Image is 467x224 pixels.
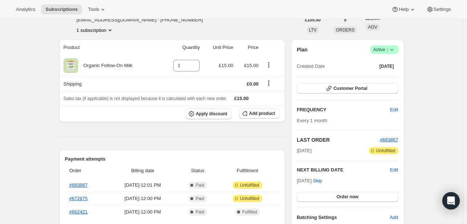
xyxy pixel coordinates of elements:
[77,26,114,34] button: Product actions
[305,17,321,23] span: £105.00
[110,195,175,202] span: [DATE] · 12:00 PM
[422,4,455,14] button: Settings
[297,147,312,154] span: [DATE]
[64,58,78,73] img: product img
[337,194,358,200] span: Order now
[309,175,326,187] button: Skip
[297,83,398,94] button: Customer Portal
[69,209,88,215] a: #662421
[373,46,395,53] span: Active
[110,167,175,174] span: Billing date
[196,111,227,117] span: Apply discount
[442,192,460,210] div: Open Intercom Messenger
[69,196,88,201] a: #672875
[219,63,233,68] span: £15.00
[376,148,395,154] span: Unfulfilled
[368,25,377,30] span: AOV
[69,182,88,188] a: #683867
[59,76,161,92] th: Shipping
[301,15,325,25] button: £105.00
[333,86,367,91] span: Customer Portal
[88,7,99,12] span: Tools
[336,28,354,33] span: ORDERS
[110,208,175,216] span: [DATE] · 12:00 PM
[297,46,308,53] h2: Plan
[380,137,398,142] a: #683867
[386,104,402,116] button: Edit
[297,106,390,113] h2: FREQUENCY
[263,61,275,69] button: Product actions
[375,61,398,71] button: [DATE]
[309,28,317,33] span: LTV
[297,192,398,202] button: Order now
[65,163,108,179] th: Order
[247,81,259,87] span: £0.00
[161,40,202,55] th: Quantity
[297,118,327,123] span: Every 1 month
[390,106,398,113] span: Edit
[390,166,398,174] button: Edit
[234,96,249,101] span: £15.00
[16,7,35,12] span: Analytics
[195,196,204,202] span: Paid
[313,177,322,184] span: Skip
[242,209,257,215] span: Fulfilled
[380,136,398,144] button: #683867
[195,182,204,188] span: Paid
[84,4,111,14] button: Tools
[41,4,82,14] button: Subscriptions
[379,63,394,69] span: [DATE]
[263,79,275,87] button: Shipping actions
[297,166,390,174] h2: NEXT BILLING DATE
[195,209,204,215] span: Paid
[64,96,227,101] span: Sales tax (if applicable) is not displayed because it is calculated with each new order.
[202,40,235,55] th: Unit Price
[297,136,380,144] h2: LAST ORDER
[390,214,398,221] span: Add
[45,7,78,12] span: Subscriptions
[180,167,215,174] span: Status
[244,63,259,68] span: £15.00
[399,7,409,12] span: Help
[434,7,451,12] span: Settings
[220,167,275,174] span: Fulfillment
[186,108,232,119] button: Apply discount
[65,155,280,163] h2: Payment attempts
[387,4,420,14] button: Help
[77,16,203,24] span: [EMAIL_ADDRESS][DOMAIN_NAME] · [PHONE_NUMBER]
[387,47,388,53] span: |
[240,196,259,202] span: Unfulfilled
[297,63,325,70] span: Created Date
[385,212,402,223] button: Add
[239,108,279,119] button: Add product
[249,111,275,116] span: Add product
[59,40,161,55] th: Product
[235,40,261,55] th: Price
[344,17,346,23] span: 5
[297,178,322,183] span: [DATE] ·
[297,214,390,221] h6: Batching Settings
[240,182,259,188] span: Unfulfilled
[78,62,133,69] div: Organic Follow-On Milk
[12,4,40,14] button: Analytics
[110,182,175,189] span: [DATE] · 12:01 PM
[340,15,351,25] button: 5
